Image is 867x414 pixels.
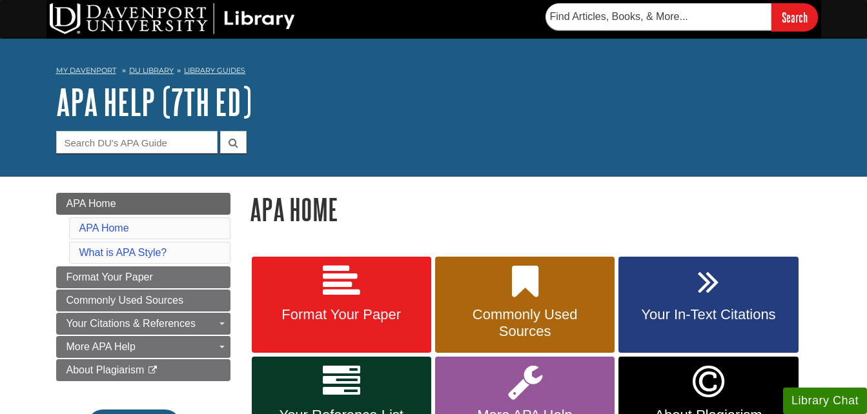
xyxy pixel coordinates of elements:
input: Search DU's APA Guide [56,131,218,153]
a: Library Guides [184,66,245,75]
a: About Plagiarism [56,359,230,381]
a: Format Your Paper [252,257,431,353]
span: APA Home [66,198,116,209]
a: Commonly Used Sources [56,290,230,311]
a: What is APA Style? [79,247,167,258]
span: About Plagiarism [66,364,145,375]
span: Your In-Text Citations [628,306,788,323]
a: APA Home [56,193,230,215]
span: More APA Help [66,341,136,352]
a: Your Citations & References [56,313,230,335]
a: More APA Help [56,336,230,358]
a: Format Your Paper [56,266,230,288]
span: Format Your Paper [261,306,422,323]
span: Format Your Paper [66,271,153,282]
span: Commonly Used Sources [445,306,605,340]
input: Find Articles, Books, & More... [546,3,771,30]
i: This link opens in a new window [147,366,158,375]
img: DU Library [50,3,295,34]
a: My Davenport [56,65,116,76]
h1: APA Home [250,193,811,226]
input: Search [771,3,818,31]
a: Commonly Used Sources [435,257,615,353]
a: APA Help (7th Ed) [56,82,252,122]
span: Commonly Used Sources [66,295,183,306]
a: APA Home [79,222,129,233]
form: Searches DU Library's articles, books, and more [546,3,818,31]
button: Library Chat [783,388,867,414]
nav: breadcrumb [56,62,811,83]
span: Your Citations & References [66,318,196,329]
a: DU Library [129,66,174,75]
a: Your In-Text Citations [618,257,798,353]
